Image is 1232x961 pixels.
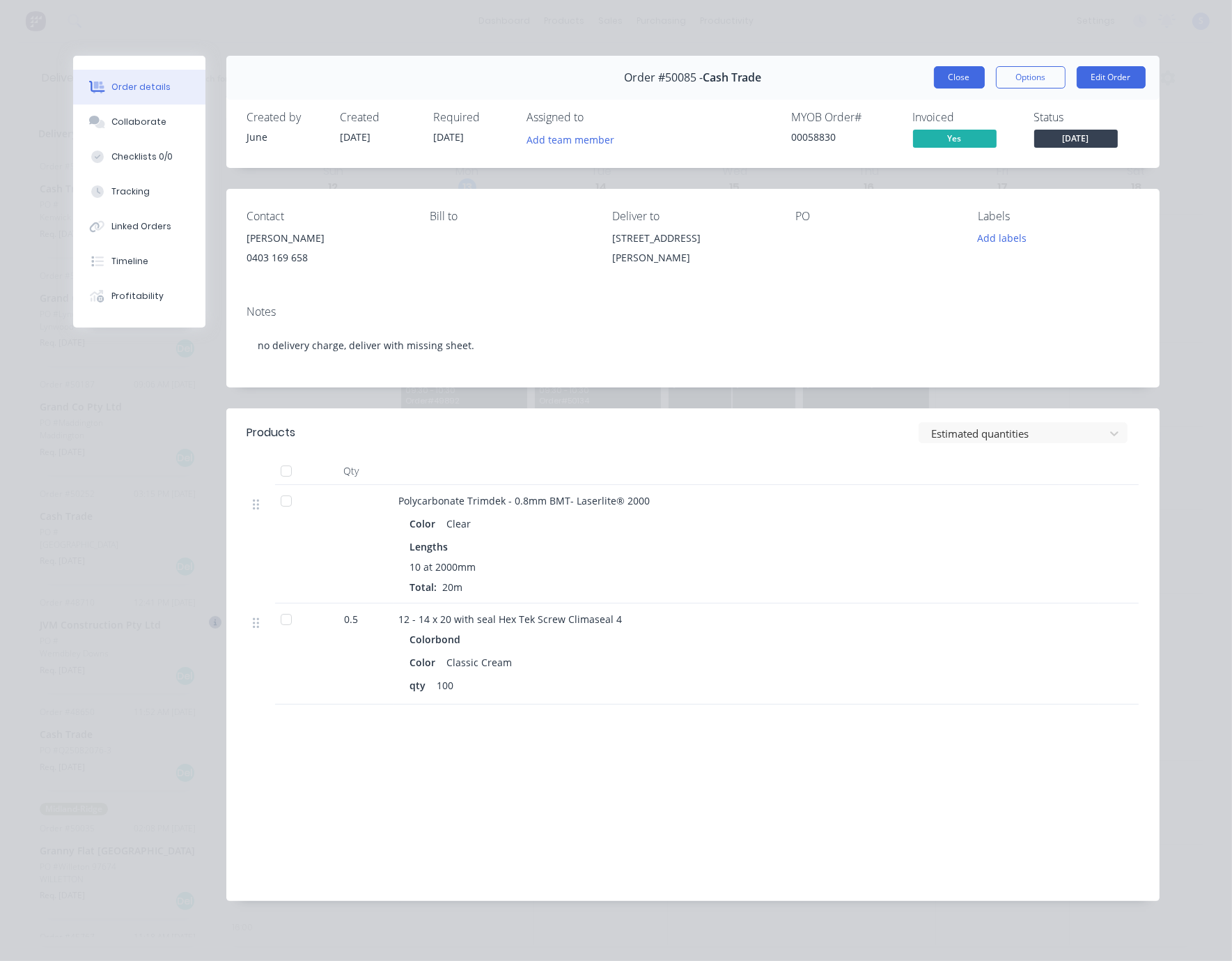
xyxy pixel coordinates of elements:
[410,560,476,574] span: 10 at 2000mm
[73,105,205,139] button: Collaborate
[1034,130,1118,147] span: [DATE]
[410,581,437,594] span: Total:
[111,81,171,93] div: Order details
[978,210,1138,223] div: Labels
[410,629,467,649] div: Colorbond
[432,675,460,695] div: 100
[612,210,772,223] div: Deliver to
[73,70,205,105] button: Order details
[703,71,761,84] span: Cash Trade
[247,424,296,441] div: Products
[111,116,166,128] div: Collaborate
[792,130,896,144] div: 00058830
[527,130,622,148] button: Add team member
[1077,66,1146,89] button: Edit Order
[430,210,590,223] div: Bill to
[73,174,205,209] button: Tracking
[612,229,772,273] div: [STREET_ADDRESS][PERSON_NAME]
[111,185,150,198] div: Tracking
[247,229,407,248] div: [PERSON_NAME]
[795,210,956,223] div: PO
[434,130,465,144] span: [DATE]
[247,229,407,273] div: [PERSON_NAME]0403 169 658
[410,514,442,534] div: Color
[310,457,393,485] div: Qty
[247,324,1139,367] div: no delivery charge, deliver with missing sheet.
[399,494,650,507] span: Polycarbonate Trimdek - 0.8mm BMT- Laserlite® 2000
[913,111,1017,124] div: Invoiced
[434,111,510,124] div: Required
[996,66,1066,89] button: Options
[612,229,772,268] div: [STREET_ADDRESS][PERSON_NAME]
[934,66,985,89] button: Close
[399,613,623,626] span: 12 - 14 x 20 with seal Hex Tek Screw Climaseal 4
[73,139,205,174] button: Checklists 0/0
[73,209,205,244] button: Linked Orders
[792,111,896,124] div: MYOB Order #
[247,305,1139,318] div: Notes
[73,244,205,279] button: Timeline
[111,220,171,233] div: Linked Orders
[442,652,518,672] div: Classic Cream
[111,290,164,302] div: Profitability
[410,675,432,695] div: qty
[247,248,407,268] div: 0403 169 658
[247,210,407,223] div: Contact
[111,151,173,163] div: Checklists 0/0
[247,111,324,124] div: Created by
[341,111,417,124] div: Created
[73,279,205,314] button: Profitability
[247,130,324,144] div: June
[913,130,997,147] span: Yes
[345,612,359,626] span: 0.5
[410,539,449,554] span: Lengths
[442,514,477,534] div: Clear
[341,130,371,144] span: [DATE]
[624,71,703,84] span: Order #50085 -
[1034,111,1139,124] div: Status
[527,111,666,124] div: Assigned to
[111,255,148,268] div: Timeline
[437,581,469,594] span: 20m
[410,652,442,672] div: Color
[1034,130,1118,151] button: [DATE]
[519,130,621,148] button: Add team member
[970,229,1034,247] button: Add labels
